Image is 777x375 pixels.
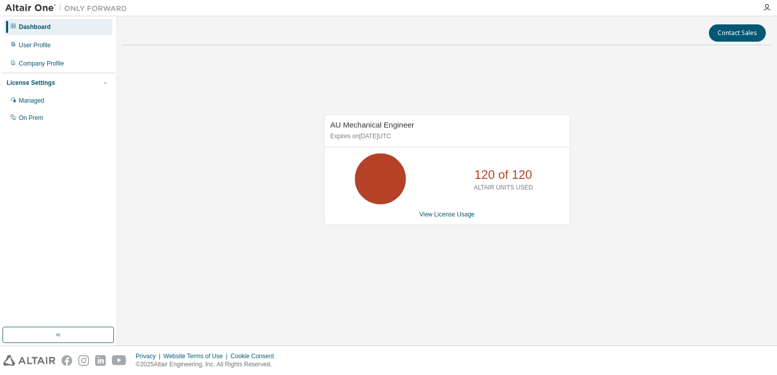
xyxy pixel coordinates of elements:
p: © 2025 Altair Engineering, Inc. All Rights Reserved. [136,360,280,369]
img: instagram.svg [78,355,89,366]
span: AU Mechanical Engineer [331,120,414,129]
button: Contact Sales [709,24,766,42]
div: User Profile [19,41,51,49]
div: Dashboard [19,23,51,31]
div: License Settings [7,79,55,87]
div: Company Profile [19,59,64,68]
img: altair_logo.svg [3,355,55,366]
div: Managed [19,97,44,105]
div: Privacy [136,352,163,360]
img: facebook.svg [62,355,72,366]
img: youtube.svg [112,355,127,366]
div: Website Terms of Use [163,352,230,360]
p: ALTAIR UNITS USED [474,183,533,192]
img: Altair One [5,3,132,13]
img: linkedin.svg [95,355,106,366]
p: 120 of 120 [474,166,532,183]
div: Cookie Consent [230,352,280,360]
a: View License Usage [420,211,475,218]
p: Expires on [DATE] UTC [331,132,561,141]
div: On Prem [19,114,43,122]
